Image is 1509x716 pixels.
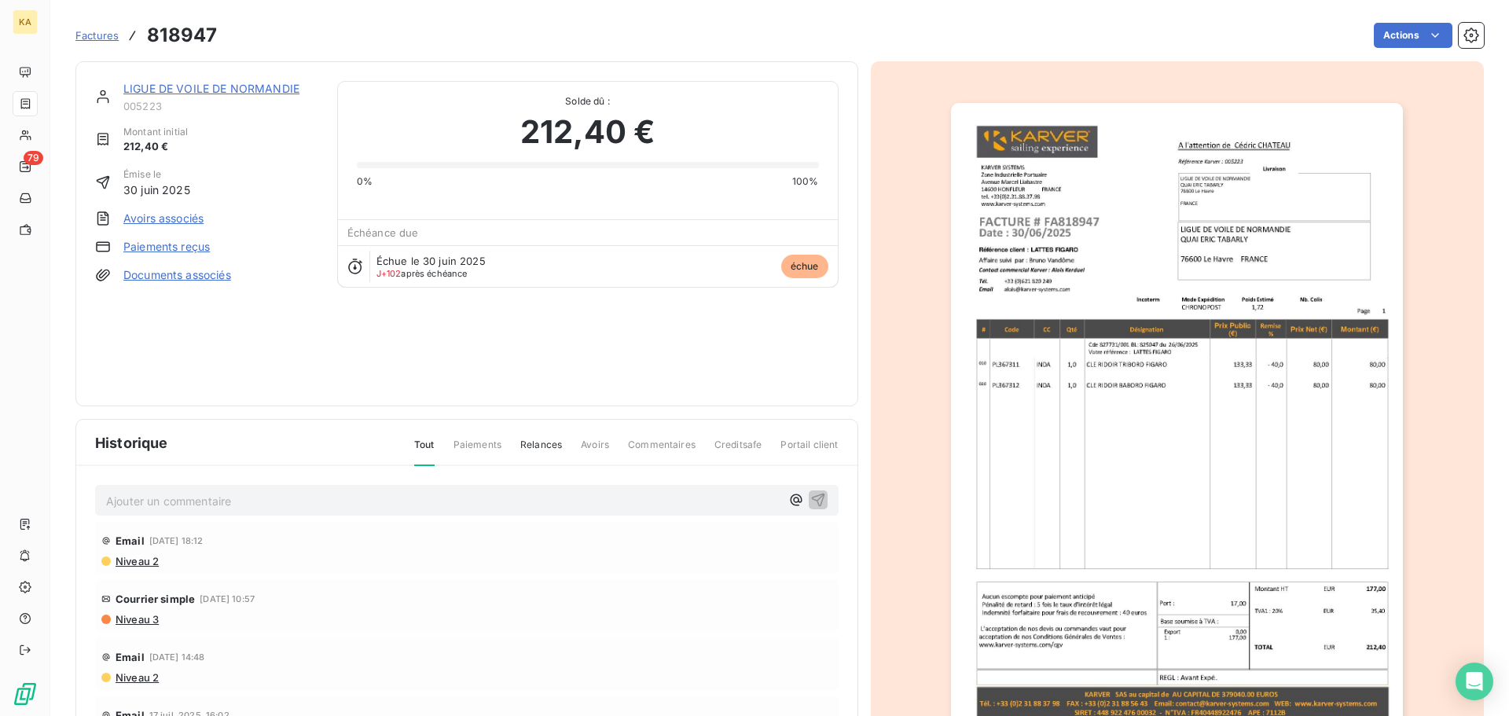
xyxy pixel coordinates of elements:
span: après échéance [376,269,468,278]
a: LIGUE DE VOILE DE NORMANDIE [123,82,299,95]
span: Niveau 2 [114,671,159,684]
span: J+102 [376,268,402,279]
span: Paiements [453,438,501,464]
span: échue [781,255,828,278]
a: Paiements reçus [123,239,210,255]
span: Email [116,534,145,547]
span: Montant initial [123,125,188,139]
span: Niveau 2 [114,555,159,567]
span: Portail client [780,438,838,464]
a: Avoirs associés [123,211,204,226]
div: Open Intercom Messenger [1456,663,1493,700]
span: [DATE] 10:57 [200,594,255,604]
span: Email [116,651,145,663]
img: Logo LeanPay [13,681,38,707]
span: Relances [520,438,562,464]
span: Factures [75,29,119,42]
a: Documents associés [123,267,231,283]
span: Creditsafe [714,438,762,464]
span: Avoirs [581,438,609,464]
span: Échue le 30 juin 2025 [376,255,486,267]
div: KA [13,9,38,35]
span: Tout [414,438,435,466]
span: Solde dû : [357,94,819,108]
a: Factures [75,28,119,43]
button: Actions [1374,23,1452,48]
span: 212,40 € [123,139,188,155]
h3: 818947 [147,21,217,50]
span: Échéance due [347,226,419,239]
span: Émise le [123,167,190,182]
span: Historique [95,432,168,453]
span: 79 [24,151,43,165]
span: Commentaires [628,438,696,464]
span: 30 juin 2025 [123,182,190,198]
span: 212,40 € [520,108,655,156]
span: [DATE] 14:48 [149,652,205,662]
span: Niveau 3 [114,613,159,626]
span: Courrier simple [116,593,195,605]
span: 005223 [123,100,318,112]
span: 100% [792,174,819,189]
span: [DATE] 18:12 [149,536,204,545]
span: 0% [357,174,373,189]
